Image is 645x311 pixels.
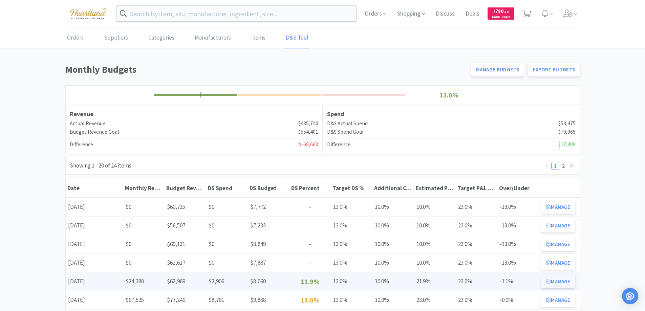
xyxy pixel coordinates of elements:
[167,222,185,229] span: $56,507
[292,221,329,230] p: -
[292,276,329,287] p: 11.9%
[67,184,122,192] div: Date
[125,184,163,192] div: Monthly Revenue
[327,109,576,119] h3: Spend
[622,288,638,304] div: Open Intercom Messenger
[65,4,111,23] img: cad7bdf275c640399d9c6e0c56f98fd2_10.png
[499,184,537,192] div: Over/Under
[560,162,567,170] a: 2
[209,296,224,304] span: $8,761
[372,219,414,232] div: 10.0%
[250,259,266,266] span: $7,887
[292,202,329,212] p: -
[126,222,131,229] span: $0
[167,203,185,210] span: $60,715
[250,277,266,285] span: $8,060
[250,184,288,192] div: DS Budget
[116,6,357,21] input: Search by item, sku, manufacturer, ingredient, size...
[167,277,185,285] span: $62,969
[457,184,496,192] div: Target P&L COS %
[209,259,214,266] span: $0
[250,222,266,229] span: $7,233
[70,128,119,136] h4: Budget Revenue Goal
[70,161,131,170] div: Showing 1 - 20 of 24 items
[414,256,456,270] div: 10.0%
[407,90,491,101] p: 11.0%
[414,200,456,214] div: 10.0%
[126,203,131,210] span: $0
[497,293,539,307] div: -0.0%
[541,256,575,270] button: Manage
[250,296,266,304] span: $9,888
[497,256,539,270] div: -13.0%
[250,28,267,48] a: Items
[292,240,329,249] p: -
[416,184,454,192] div: Estimated P&L COS %
[126,277,144,285] span: $24,388
[209,203,214,210] span: $0
[331,237,372,251] div: 13.0%
[541,293,575,307] button: Manage
[414,237,456,251] div: 10.0%
[456,293,497,307] div: 23.0%
[463,11,482,17] a: Deals
[209,277,224,285] span: $2,906
[70,140,93,149] h4: Difference
[414,219,456,232] div: 10.0%
[488,4,514,23] a: $780.50Cash Back
[126,240,131,248] span: $0
[552,162,559,170] a: 1
[471,63,524,76] button: Manage Budgets
[327,128,364,136] h4: D&S Spend Goal
[456,237,497,251] div: 23.0%
[209,240,214,248] span: $0
[558,140,576,149] span: $17,489
[414,293,456,307] div: 23.0%
[558,119,576,128] span: $53,475
[559,162,567,170] li: 2
[66,293,123,307] div: [DATE]
[167,240,185,248] span: $69,131
[332,184,371,192] div: Target DS %
[66,200,123,214] div: [DATE]
[372,256,414,270] div: 10.0%
[292,295,329,306] p: 13.0%
[292,258,329,267] p: -
[298,128,318,136] span: $554,401
[331,200,372,214] div: 13.0%
[541,200,575,214] button: Manage
[456,219,497,232] div: 23.0%
[66,219,123,232] div: [DATE]
[497,200,539,214] div: -13.0%
[167,296,185,304] span: $77,246
[327,140,350,149] h4: Difference
[66,274,123,288] div: [DATE]
[250,203,266,210] span: $7,772
[503,9,509,14] span: . 50
[298,119,318,128] span: $485,740
[70,109,318,119] h3: Revenue
[541,275,575,288] button: Manage
[372,200,414,214] div: 10.0%
[65,62,468,77] h1: Monthly Budgets
[208,184,246,192] div: DS Spend
[291,184,329,192] div: DS Percent
[70,119,105,128] h4: Actual Revenue
[166,184,205,192] div: Budget Revenue
[497,237,539,251] div: -13.0%
[102,28,130,48] a: Suppliers
[193,28,233,48] a: Manufacturers
[284,28,310,48] a: D&S Tool
[558,128,576,136] span: $70,965
[497,219,539,232] div: -13.0%
[209,222,214,229] span: $0
[541,238,575,251] button: Manage
[327,119,368,128] h4: D&S Actual Spend
[126,259,131,266] span: $0
[167,259,185,266] span: $61,617
[372,293,414,307] div: 10.0%
[433,11,457,17] a: Discuss
[250,240,266,248] span: $8,849
[299,140,318,149] span: $-68,660
[414,274,456,288] div: 21.9%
